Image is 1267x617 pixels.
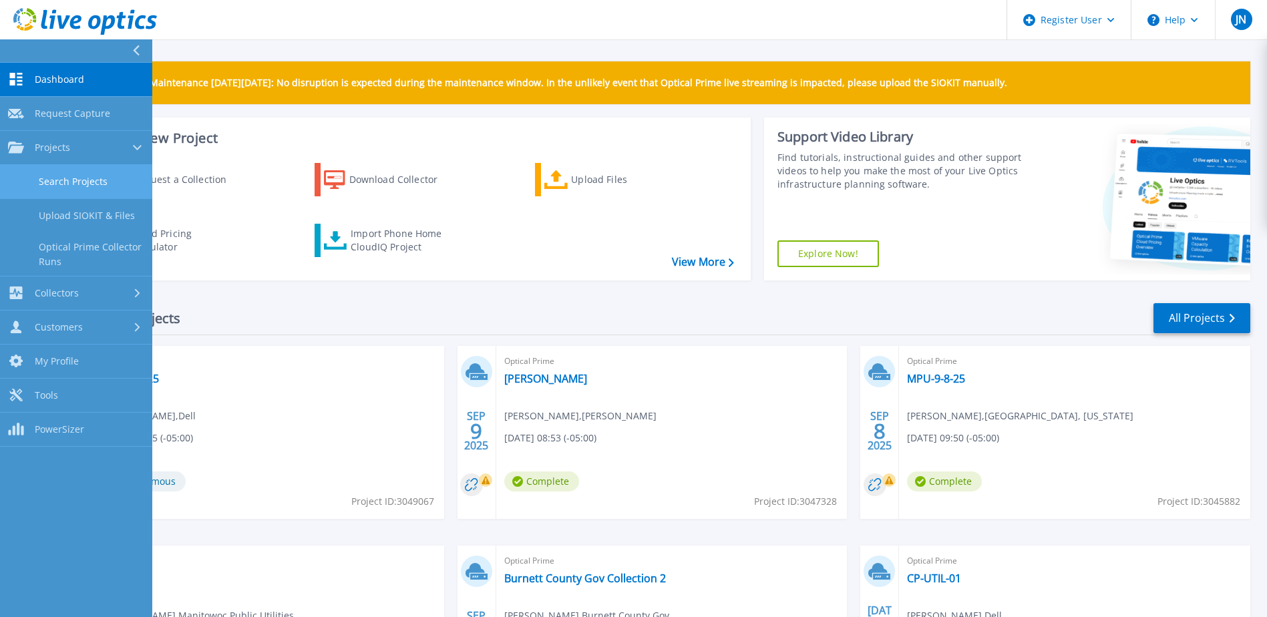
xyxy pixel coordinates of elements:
span: [DATE] 08:53 (-05:00) [504,431,596,445]
a: MPU-9-8-25 [907,372,965,385]
span: 9 [470,425,482,437]
span: Project ID: 3047328 [754,494,837,509]
span: [PERSON_NAME] , [GEOGRAPHIC_DATA], [US_STATE] [907,409,1133,423]
span: Project ID: 3049067 [351,494,434,509]
div: Import Phone Home CloudIQ Project [351,227,455,254]
div: Download Collector [349,166,456,193]
a: View More [672,256,734,268]
div: Support Video Library [777,128,1025,146]
span: Customers [35,321,83,333]
span: My Profile [35,355,79,367]
h3: Start a New Project [95,131,733,146]
a: Explore Now! [777,240,879,267]
a: Request a Collection [95,163,244,196]
span: JN [1236,14,1246,25]
a: Cloud Pricing Calculator [95,224,244,257]
span: Collectors [35,287,79,299]
span: Optical Prime [101,354,436,369]
span: [DATE] 09:50 (-05:00) [907,431,999,445]
span: Optical Prime [907,554,1242,568]
span: 8 [874,425,886,437]
span: Optical Prime [907,354,1242,369]
div: Upload Files [571,166,678,193]
a: [PERSON_NAME] [504,372,587,385]
span: PowerSizer [35,423,84,435]
span: Project ID: 3045882 [1157,494,1240,509]
a: Download Collector [315,163,464,196]
span: Optical Prime [504,354,840,369]
div: Cloud Pricing Calculator [131,227,238,254]
div: Find tutorials, instructional guides and other support videos to help you make the most of your L... [777,151,1025,191]
span: Projects [35,142,70,154]
span: Tools [35,389,58,401]
div: SEP 2025 [867,407,892,455]
span: Optical Prime [101,554,436,568]
a: Upload Files [535,163,684,196]
div: SEP 2025 [464,407,489,455]
p: Scheduled Maintenance [DATE][DATE]: No disruption is expected during the maintenance window. In t... [100,77,1007,88]
a: CP-UTIL-01 [907,572,961,585]
span: Dashboard [35,73,84,85]
span: Complete [907,471,982,491]
a: Burnett County Gov Collection 2 [504,572,666,585]
a: All Projects [1153,303,1250,333]
span: Optical Prime [504,554,840,568]
span: Request Capture [35,108,110,120]
div: Request a Collection [133,166,240,193]
span: Complete [504,471,579,491]
span: [PERSON_NAME] , [PERSON_NAME] [504,409,657,423]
